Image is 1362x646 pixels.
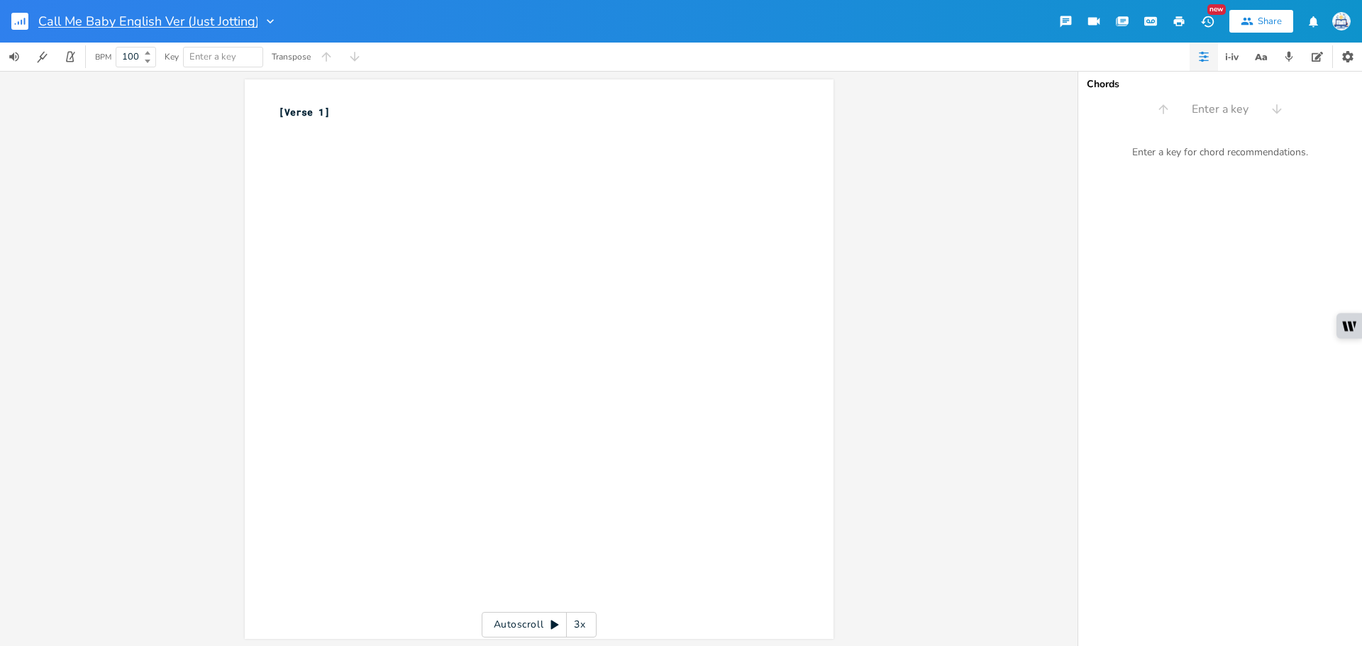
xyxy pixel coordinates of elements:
span: Enter a key [1192,101,1248,118]
div: BPM [95,53,111,61]
button: New [1193,9,1222,34]
div: 3x [567,612,592,637]
span: Enter a key [189,50,236,63]
div: Enter a key for chord recommendations. [1078,138,1362,167]
div: Share [1258,15,1282,28]
div: Autoscroll [482,612,597,637]
div: Key [165,52,179,61]
img: Sign In [1332,12,1351,30]
span: [Verse 1] [279,106,330,118]
div: New [1207,4,1226,15]
div: Chords [1087,79,1353,89]
button: Share [1229,10,1293,33]
div: Transpose [272,52,311,61]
